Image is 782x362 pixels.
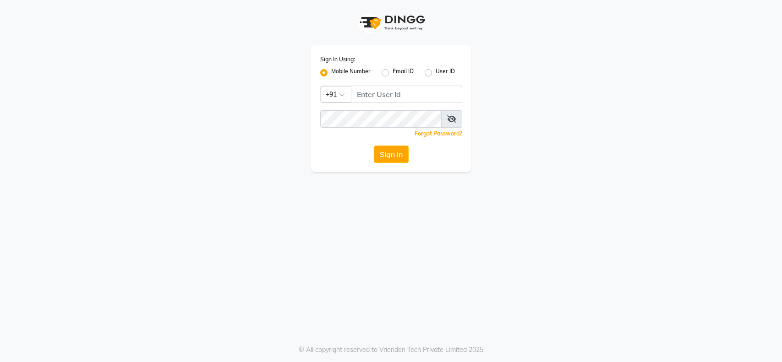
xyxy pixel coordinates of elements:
[393,67,414,78] label: Email ID
[436,67,455,78] label: User ID
[374,146,409,163] button: Sign In
[355,9,428,36] img: logo1.svg
[415,130,462,137] a: Forgot Password?
[351,86,462,103] input: Username
[320,55,355,64] label: Sign In Using:
[331,67,371,78] label: Mobile Number
[320,110,442,128] input: Username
